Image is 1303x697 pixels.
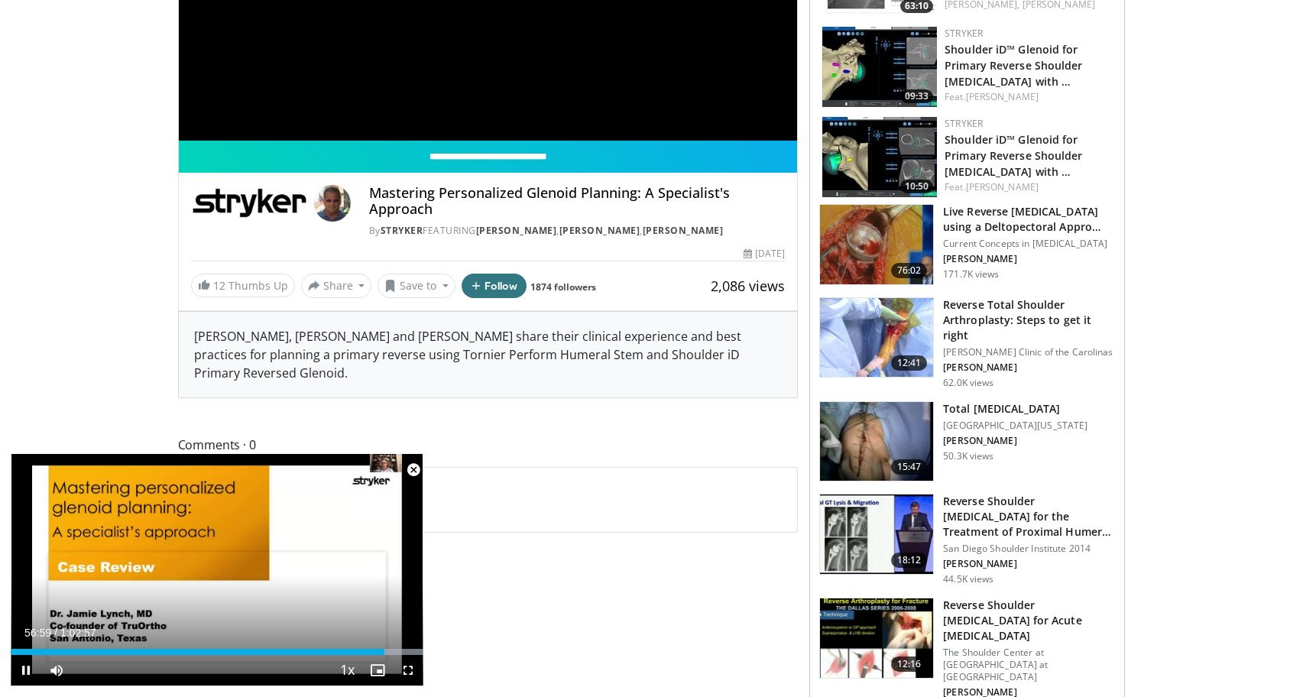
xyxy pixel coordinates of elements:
p: 44.5K views [943,573,993,585]
div: Feat. [945,180,1112,194]
span: 2,086 views [711,277,785,295]
div: Progress Bar [11,649,423,655]
a: [PERSON_NAME] [643,224,724,237]
img: 38826_0000_3.png.150x105_q85_crop-smart_upscale.jpg [820,402,933,481]
button: Follow [462,274,527,298]
img: 326034_0000_1.png.150x105_q85_crop-smart_upscale.jpg [820,298,933,378]
a: [PERSON_NAME] [966,90,1039,103]
h3: Reverse Total Shoulder Arthroplasty: Steps to get it right [943,297,1115,343]
p: 62.0K views [943,377,993,389]
p: San Diego Shoulder Institute 2014 [943,543,1115,555]
a: 18:12 Reverse Shoulder [MEDICAL_DATA] for the Treatment of Proximal Humeral … San Diego Shoulder ... [819,494,1115,585]
span: 18:12 [891,553,928,568]
span: 1:02:57 [60,627,96,639]
a: 76:02 Live Reverse [MEDICAL_DATA] using a Deltopectoral Appro… Current Concepts in [MEDICAL_DATA]... [819,204,1115,285]
button: Share [301,274,372,298]
img: butch_reverse_arthroplasty_3.png.150x105_q85_crop-smart_upscale.jpg [820,598,933,678]
a: Shoulder iD™ Glenoid for Primary Reverse Shoulder [MEDICAL_DATA] with … [945,42,1082,89]
p: [PERSON_NAME] Clinic of the Carolinas [943,346,1115,358]
p: [PERSON_NAME] [943,558,1115,570]
h3: Reverse Shoulder [MEDICAL_DATA] for the Treatment of Proximal Humeral … [943,494,1115,540]
span: 09:33 [900,89,933,103]
span: 12:41 [891,355,928,371]
span: 12 [213,278,225,293]
h3: Total [MEDICAL_DATA] [943,401,1087,417]
img: Stryker [191,185,308,222]
a: Stryker [945,117,983,130]
video-js: Video Player [11,454,423,686]
a: [PERSON_NAME] [476,224,557,237]
p: Current Concepts in [MEDICAL_DATA] [943,238,1115,250]
a: 10:50 [822,117,937,197]
div: By FEATURING , , [369,224,785,238]
button: Enable picture-in-picture mode [362,655,393,686]
h3: Reverse Shoulder [MEDICAL_DATA] for Acute [MEDICAL_DATA] [943,598,1115,644]
a: 15:47 Total [MEDICAL_DATA] [GEOGRAPHIC_DATA][US_STATE] [PERSON_NAME] 50.3K views [819,401,1115,482]
a: 1874 followers [530,280,596,293]
span: 10:50 [900,180,933,193]
button: Mute [41,655,72,686]
p: [PERSON_NAME] [943,253,1115,265]
img: 684033_3.png.150x105_q85_crop-smart_upscale.jpg [820,205,933,284]
p: [GEOGRAPHIC_DATA][US_STATE] [943,420,1087,432]
img: 1cf0337e-575a-4f7e-adea-6b41f9f1a404.150x105_q85_crop-smart_upscale.jpg [822,117,937,197]
h4: Mastering Personalized Glenoid Planning: A Specialist's Approach [369,185,785,218]
span: 56:59 [24,627,51,639]
span: Comments 0 [178,435,799,455]
button: Playback Rate [332,655,362,686]
img: 40053c72-fcc7-4df3-b90f-be0ec0149738.150x105_q85_crop-smart_upscale.jpg [822,27,937,107]
a: 12:41 Reverse Total Shoulder Arthroplasty: Steps to get it right [PERSON_NAME] Clinic of the Caro... [819,297,1115,389]
a: Stryker [945,27,983,40]
span: 15:47 [891,459,928,475]
p: 171.7K views [943,268,999,280]
button: Pause [11,655,41,686]
span: 76:02 [891,263,928,278]
button: Close [398,454,429,486]
img: Q2xRg7exoPLTwO8X4xMDoxOjA4MTsiGN.150x105_q85_crop-smart_upscale.jpg [820,494,933,574]
p: [PERSON_NAME] [943,361,1115,374]
button: Fullscreen [393,655,423,686]
a: 12 Thumbs Up [191,274,295,297]
a: [PERSON_NAME] [966,180,1039,193]
span: / [54,627,57,639]
span: 12:16 [891,656,928,672]
img: Avatar [314,185,351,222]
div: [PERSON_NAME], [PERSON_NAME] and [PERSON_NAME] share their clinical experience and best practices... [179,312,798,397]
a: [PERSON_NAME] [559,224,640,237]
button: Save to [378,274,455,298]
p: 50.3K views [943,450,993,462]
p: [PERSON_NAME] [943,435,1087,447]
a: Shoulder iD™ Glenoid for Primary Reverse Shoulder [MEDICAL_DATA] with … [945,132,1082,179]
a: Stryker [381,224,423,237]
a: 09:33 [822,27,937,107]
div: Feat. [945,90,1112,104]
h3: Live Reverse [MEDICAL_DATA] using a Deltopectoral Appro… [943,204,1115,235]
p: The Shoulder Center at [GEOGRAPHIC_DATA] at [GEOGRAPHIC_DATA] [943,647,1115,683]
div: [DATE] [744,247,785,261]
